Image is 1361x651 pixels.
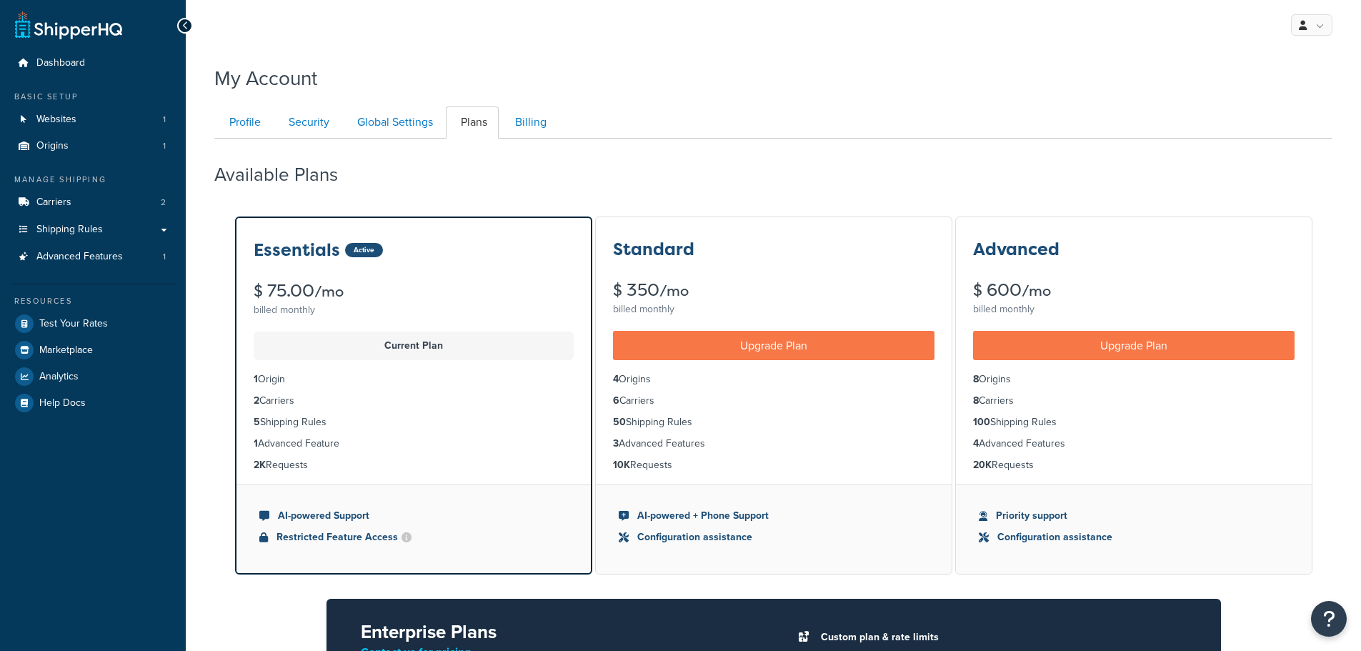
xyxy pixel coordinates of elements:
div: $ 600 [973,282,1295,299]
li: Shipping Rules [613,414,934,430]
span: Advanced Features [36,251,123,263]
small: /mo [659,281,689,301]
div: billed monthly [973,299,1295,319]
li: Carriers [11,189,175,216]
li: Websites [11,106,175,133]
span: Websites [36,114,76,126]
li: Origins [613,372,934,387]
div: billed monthly [613,299,934,319]
span: Help Docs [39,397,86,409]
li: Origin [254,372,574,387]
strong: 1 [254,372,258,387]
h3: Essentials [254,241,340,259]
small: /mo [1022,281,1051,301]
li: Requests [973,457,1295,473]
li: Advanced Features [973,436,1295,452]
span: 1 [163,140,166,152]
a: Advanced Features 1 [11,244,175,270]
small: /mo [314,282,344,302]
a: Upgrade Plan [613,331,934,360]
p: Current Plan [262,336,565,356]
li: Shipping Rules [254,414,574,430]
strong: 6 [613,393,619,408]
h2: Enterprise Plans [361,622,751,642]
strong: 5 [254,414,260,429]
a: Help Docs [11,390,175,416]
li: Origins [973,372,1295,387]
strong: 50 [613,414,626,429]
div: Manage Shipping [11,174,175,186]
a: Websites 1 [11,106,175,133]
strong: 100 [973,414,990,429]
span: Shipping Rules [36,224,103,236]
a: Test Your Rates [11,311,175,337]
div: $ 350 [613,282,934,299]
div: billed monthly [254,300,574,320]
a: Dashboard [11,50,175,76]
li: Requests [254,457,574,473]
a: Analytics [11,364,175,389]
a: Carriers 2 [11,189,175,216]
li: Requests [613,457,934,473]
h2: Available Plans [214,164,359,185]
h1: My Account [214,64,317,92]
a: Billing [500,106,558,139]
li: AI-powered + Phone Support [619,508,929,524]
span: 1 [163,114,166,126]
strong: 4 [973,436,979,451]
div: Basic Setup [11,91,175,103]
span: 2 [161,197,166,209]
a: Security [274,106,341,139]
li: Shipping Rules [973,414,1295,430]
li: Advanced Feature [254,436,574,452]
span: Test Your Rates [39,318,108,330]
span: Origins [36,140,69,152]
a: Plans [446,106,499,139]
div: Active [345,243,383,257]
a: ShipperHQ Home [15,11,122,39]
strong: 1 [254,436,258,451]
li: Carriers [613,393,934,409]
h3: Standard [613,240,694,259]
li: Restricted Feature Access [259,530,568,545]
li: Configuration assistance [979,530,1289,545]
span: Analytics [39,371,79,383]
a: Shipping Rules [11,217,175,243]
li: Custom plan & rate limits [814,627,1187,647]
strong: 3 [613,436,619,451]
li: Carriers [973,393,1295,409]
button: Open Resource Center [1311,601,1347,637]
span: 1 [163,251,166,263]
a: Global Settings [342,106,444,139]
li: Priority support [979,508,1289,524]
li: AI-powered Support [259,508,568,524]
strong: 8 [973,372,979,387]
span: Carriers [36,197,71,209]
strong: 10K [613,457,630,472]
strong: 4 [613,372,619,387]
strong: 20K [973,457,992,472]
strong: 2K [254,457,266,472]
span: Dashboard [36,57,85,69]
a: Profile [214,106,272,139]
li: Advanced Features [613,436,934,452]
strong: 2 [254,393,259,408]
span: Marketplace [39,344,93,357]
strong: 8 [973,393,979,408]
a: Upgrade Plan [973,331,1295,360]
li: Carriers [254,393,574,409]
div: Resources [11,295,175,307]
div: $ 75.00 [254,282,574,300]
li: Configuration assistance [619,530,929,545]
h3: Advanced [973,240,1060,259]
li: Origins [11,133,175,159]
a: Origins 1 [11,133,175,159]
li: Advanced Features [11,244,175,270]
a: Marketplace [11,337,175,363]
